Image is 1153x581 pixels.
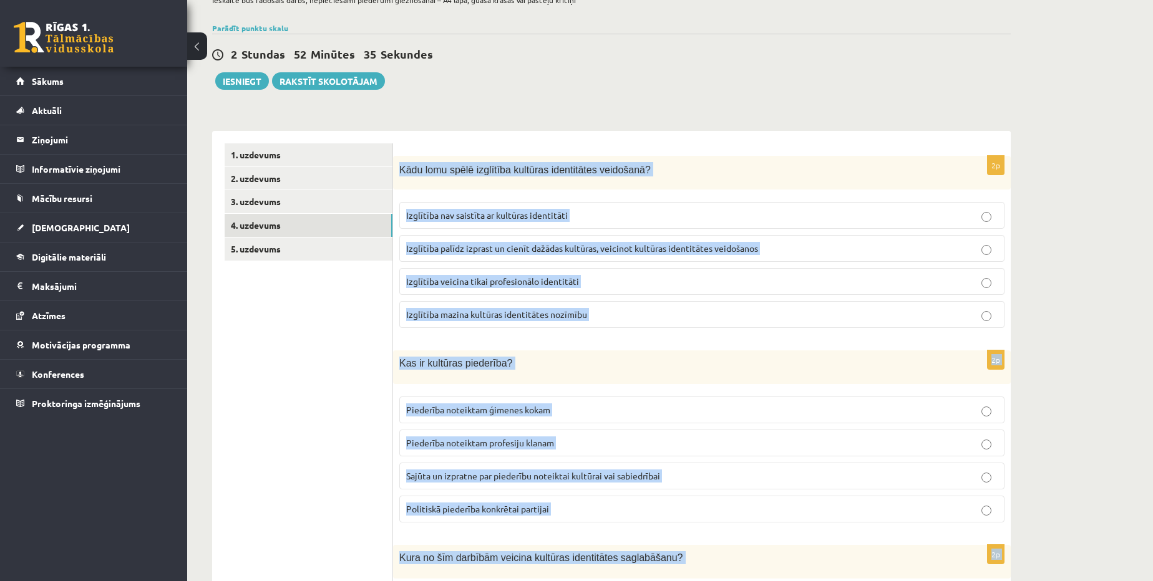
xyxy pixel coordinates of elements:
input: Izglītība mazina kultūras identitātes nozīmību [981,311,991,321]
a: Parādīt punktu skalu [212,23,288,33]
span: Kas ir kultūras piederība? [399,358,512,368]
span: 52 [294,47,306,61]
input: Piederība noteiktam ģimenes kokam [981,406,991,416]
a: Informatīvie ziņojumi [16,155,172,183]
span: Izglītība veicina tikai profesionālo identitāti [406,276,579,287]
a: [DEMOGRAPHIC_DATA] [16,213,172,242]
span: Mācību resursi [32,193,92,204]
span: 35 [364,47,376,61]
a: Mācību resursi [16,184,172,213]
a: Rakstīt skolotājam [272,72,385,90]
a: Sākums [16,67,172,95]
span: Aktuāli [32,105,62,116]
span: Izglītība palīdz izprast un cienīt dažādas kultūras, veicinot kultūras identitātes veidošanos [406,242,758,254]
span: Sekundes [381,47,433,61]
span: Sajūta un izpratne par piederību noteiktai kultūrai vai sabiedrībai [406,470,660,481]
span: Digitālie materiāli [32,251,106,262]
legend: Informatīvie ziņojumi [32,155,172,183]
a: Maksājumi [16,272,172,300]
a: Ziņojumi [16,125,172,154]
span: 2 [231,47,237,61]
a: 2. uzdevums [225,167,392,190]
input: Izglītība palīdz izprast un cienīt dažādas kultūras, veicinot kultūras identitātes veidošanos [981,245,991,255]
span: Izglītība nav saistīta ar kultūras identitāti [406,209,568,221]
a: 3. uzdevums [225,190,392,213]
a: Konferences [16,360,172,388]
span: Piederība noteiktam ģimenes kokam [406,404,550,415]
a: 4. uzdevums [225,214,392,237]
span: Kādu lomu spēlē izglītība kultūras identitātes veidošanā? [399,165,651,175]
legend: Maksājumi [32,272,172,300]
input: Izglītība nav saistīta ar kultūras identitāti [981,212,991,222]
span: Kura no šīm darbībām veicina kultūras identitātes saglabāšanu? [399,552,683,563]
span: Izglītība mazina kultūras identitātes nozīmību [406,309,587,320]
input: Politiskā piederība konkrētai partijai [981,506,991,516]
input: Piederība noteiktam profesiju klanam [981,439,991,449]
span: Politiskā piederība konkrētai partijai [406,503,549,514]
input: Sajūta un izpratne par piederību noteiktai kultūrai vai sabiedrībai [981,473,991,483]
a: Atzīmes [16,301,172,330]
input: Izglītība veicina tikai profesionālo identitāti [981,278,991,288]
span: [DEMOGRAPHIC_DATA] [32,222,130,233]
a: 1. uzdevums [225,143,392,166]
span: Konferences [32,368,84,380]
span: Piederība noteiktam profesiju klanam [406,437,554,448]
span: Stundas [241,47,285,61]
span: Proktoringa izmēģinājums [32,398,140,409]
a: Aktuāli [16,96,172,125]
a: Digitālie materiāli [16,242,172,271]
a: 5. uzdevums [225,238,392,261]
a: Motivācijas programma [16,330,172,359]
p: 2p [987,350,1005,370]
span: Sākums [32,75,64,87]
a: Proktoringa izmēģinājums [16,389,172,418]
a: Rīgas 1. Tālmācības vidusskola [14,22,114,53]
legend: Ziņojumi [32,125,172,154]
p: 2p [987,155,1005,175]
span: Minūtes [311,47,355,61]
span: Atzīmes [32,310,66,321]
button: Iesniegt [215,72,269,90]
p: 2p [987,544,1005,564]
span: Motivācijas programma [32,339,130,350]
